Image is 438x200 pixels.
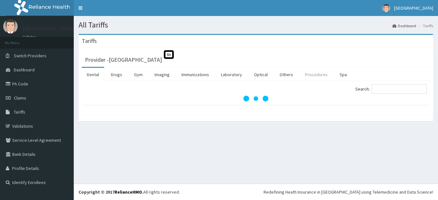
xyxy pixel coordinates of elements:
a: Gym [129,68,148,81]
a: Optical [249,68,273,81]
a: Drugs [106,68,127,81]
div: Redefining Heath Insurance in [GEOGRAPHIC_DATA] using Telemedicine and Data Science! [264,189,433,195]
span: Tariffs [14,109,25,115]
p: [GEOGRAPHIC_DATA] [22,26,75,32]
img: User Image [382,4,390,12]
a: Dashboard [392,23,416,28]
h3: Tariffs [82,38,97,44]
a: Procedures [300,68,333,81]
a: Imaging [149,68,175,81]
a: Online [22,35,38,39]
svg: audio-loading [243,86,269,111]
h3: Provider - [GEOGRAPHIC_DATA] [85,57,162,63]
a: Dental [82,68,104,81]
a: Laboratory [216,68,247,81]
a: Spa [334,68,352,81]
span: [GEOGRAPHIC_DATA] [394,5,433,11]
a: RelianceHMO [114,189,142,195]
a: Others [274,68,298,81]
span: Claims [14,95,26,101]
a: Immunizations [176,68,214,81]
img: User Image [3,19,18,34]
span: St [164,50,174,59]
span: Dashboard [14,67,35,73]
label: Search: [355,84,427,94]
input: Search: [372,84,427,94]
li: Tariffs [417,23,433,28]
footer: All rights reserved. [74,184,438,200]
h1: All Tariffs [79,21,433,29]
strong: Copyright © 2017 . [79,189,143,195]
span: Switch Providers [14,53,46,59]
